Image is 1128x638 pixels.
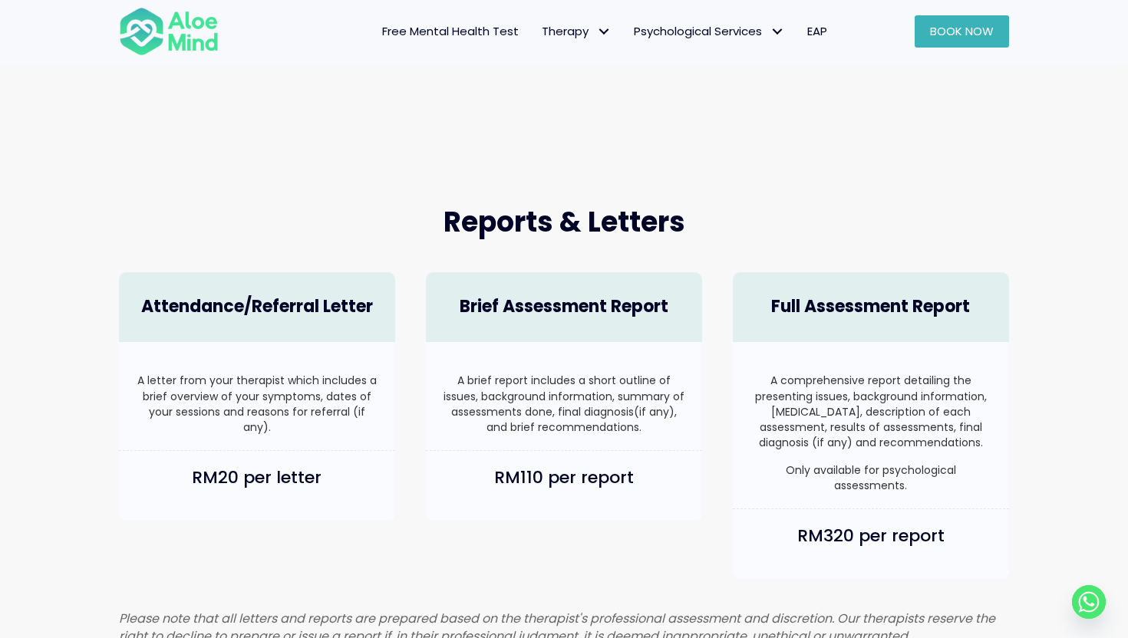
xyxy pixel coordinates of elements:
[134,466,380,490] h4: RM20 per letter
[634,23,784,39] span: Psychological Services
[530,15,622,48] a: TherapyTherapy: submenu
[766,21,788,43] span: Psychological Services: submenu
[239,15,839,48] nav: Menu
[592,21,615,43] span: Therapy: submenu
[748,373,994,450] p: A comprehensive report detailing the presenting issues, background information, [MEDICAL_DATA], d...
[134,295,380,319] h4: Attendance/Referral Letter
[382,23,519,39] span: Free Mental Health Test
[748,295,994,319] h4: Full Assessment Report
[796,15,839,48] a: EAP
[441,295,687,319] h4: Brief Assessment Report
[748,525,994,548] h4: RM320 per report
[441,373,687,435] p: A brief report includes a short outline of issues, background information, summary of assessments...
[930,23,994,39] span: Book Now
[915,15,1009,48] a: Book Now
[119,6,219,57] img: Aloe mind Logo
[622,15,796,48] a: Psychological ServicesPsychological Services: submenu
[444,202,685,242] span: Reports & Letters
[1072,585,1106,619] a: Whatsapp
[807,23,827,39] span: EAP
[441,466,687,490] h4: RM110 per report
[134,373,380,435] p: A letter from your therapist which includes a brief overview of your symptoms, dates of your sess...
[371,15,530,48] a: Free Mental Health Test
[542,23,611,39] span: Therapy
[748,462,994,494] p: Only available for psychological assessments.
